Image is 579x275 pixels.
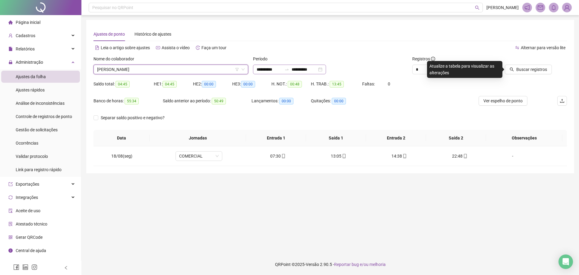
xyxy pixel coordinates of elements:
[93,130,150,146] th: Data
[402,154,407,158] span: mobile
[16,74,46,79] span: Ajustes da folha
[8,235,13,239] span: qrcode
[284,67,289,72] span: swap-right
[16,141,38,145] span: Ocorrências
[202,81,216,88] span: 00:00
[16,208,40,213] span: Aceite de uso
[154,81,193,88] div: HE 1:
[8,248,13,253] span: info-circle
[284,67,289,72] span: to
[374,153,425,159] div: 14:38
[16,20,40,25] span: Página inicial
[241,81,255,88] span: 00:00
[31,264,37,270] span: instagram
[212,98,226,104] span: 50:49
[81,254,579,275] footer: QRPoint © 2025 - 2.90.5 -
[98,114,167,121] span: Separar saldo positivo e negativo?
[97,65,245,74] span: JESSICA APARECIDA DE OLIVEIRA
[253,56,271,62] label: Período
[366,130,426,146] th: Entrada 2
[22,264,28,270] span: linkedin
[311,81,362,88] div: H. TRAB.:
[560,98,565,103] span: upload
[281,154,286,158] span: mobile
[558,254,573,269] div: Open Intercom Messenger
[16,88,45,92] span: Ajustes rápidos
[505,65,552,74] button: Buscar registros
[235,68,239,71] span: filter
[93,32,125,37] span: Ajustes de ponto
[388,82,390,86] span: 0
[111,154,132,158] span: 18/08(seg)
[495,153,530,159] div: -
[521,45,565,50] span: Alternar para versão lite
[16,101,65,106] span: Análise de inconsistências
[13,264,19,270] span: facebook
[463,154,467,158] span: mobile
[426,130,486,146] th: Saída 2
[201,45,226,50] span: Faça um tour
[16,222,47,226] span: Atestado técnico
[252,98,311,104] div: Lançamentos:
[562,3,571,12] img: 80778
[8,222,13,226] span: solution
[332,98,346,104] span: 00:00
[241,68,245,71] span: down
[16,182,39,187] span: Exportações
[491,135,558,141] span: Observações
[16,33,35,38] span: Cadastros
[134,32,171,37] span: Histórico de ajustes
[16,154,48,159] span: Validar protocolo
[8,20,13,24] span: home
[93,81,154,88] div: Saldo total:
[515,46,519,50] span: swap
[334,262,386,267] span: Reportar bug e/ou melhoria
[16,127,58,132] span: Gestão de solicitações
[16,46,35,51] span: Relatórios
[196,46,200,50] span: history
[16,235,43,240] span: Gerar QRCode
[232,81,271,88] div: HE 3:
[8,209,13,213] span: audit
[115,81,130,88] span: 04:45
[8,195,13,200] span: sync
[271,81,311,88] div: H. NOT.:
[486,4,519,11] span: [PERSON_NAME]
[551,5,556,10] span: bell
[16,167,62,172] span: Link para registro rápido
[93,98,163,104] div: Banco de horas:
[431,57,435,61] span: info-circle
[510,67,514,72] span: search
[156,46,160,50] span: youtube
[288,81,302,88] span: 00:48
[475,5,479,10] span: search
[93,56,138,62] label: Nome do colaborador
[486,130,562,146] th: Observações
[330,81,344,88] span: 13:45
[427,61,502,78] div: Atualize a tabela para visualizar as alterações
[8,182,13,186] span: export
[64,266,68,270] span: left
[125,98,139,104] span: 55:34
[16,114,72,119] span: Controle de registros de ponto
[516,66,547,73] span: Buscar registros
[16,248,46,253] span: Central de ajuda
[524,5,530,10] span: notification
[95,46,99,50] span: file-text
[279,98,293,104] span: 00:00
[252,153,303,159] div: 07:30
[479,96,527,106] button: Ver espelho de ponto
[193,81,232,88] div: HE 2:
[8,34,13,38] span: user-add
[8,60,13,64] span: lock
[162,45,190,50] span: Assista o vídeo
[412,56,435,62] span: Registros
[306,130,366,146] th: Saída 1
[179,152,219,161] span: COMERCIAL
[538,5,543,10] span: mail
[16,60,43,65] span: Administração
[311,98,370,104] div: Quitações:
[150,130,246,146] th: Jornadas
[483,98,523,104] span: Ver espelho de ponto
[434,153,485,159] div: 22:48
